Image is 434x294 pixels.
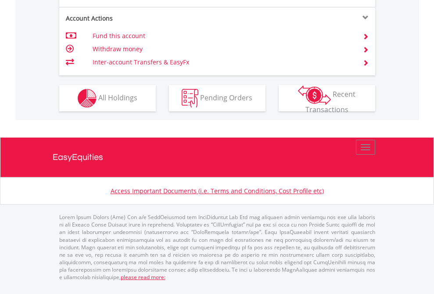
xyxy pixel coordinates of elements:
[59,14,217,23] div: Account Actions
[298,85,331,105] img: transactions-zar-wht.png
[59,85,156,111] button: All Holdings
[93,29,352,43] td: Fund this account
[78,89,97,108] img: holdings-wht.png
[182,89,198,108] img: pending_instructions-wht.png
[279,85,375,111] button: Recent Transactions
[93,43,352,56] td: Withdraw money
[59,213,375,281] p: Lorem Ipsum Dolors (Ame) Con a/e SeddOeiusmod tem InciDiduntut Lab Etd mag aliquaen admin veniamq...
[169,85,265,111] button: Pending Orders
[111,187,324,195] a: Access Important Documents (i.e. Terms and Conditions, Cost Profile etc)
[121,273,165,281] a: please read more:
[93,56,352,69] td: Inter-account Transfers & EasyFx
[200,92,252,102] span: Pending Orders
[98,92,137,102] span: All Holdings
[53,138,382,177] a: EasyEquities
